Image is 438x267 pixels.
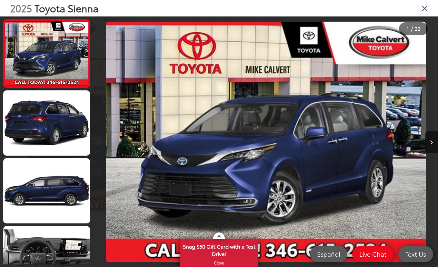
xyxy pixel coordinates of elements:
[4,22,89,86] img: 2025 Toyota Sienna XLE
[314,250,343,258] span: Español
[410,26,413,31] span: /
[94,22,438,262] div: 2025 Toyota Sienna XLE 0
[352,246,393,262] a: Live Chat
[407,25,409,32] span: 1
[425,131,438,153] button: Next image
[356,250,390,258] span: Live Chat
[415,25,421,32] span: 22
[181,240,257,259] span: Snag $50 Gift Card with a Test Drive!
[422,4,428,12] i: Close gallery
[10,1,32,15] span: 2025
[106,22,426,262] img: 2025 Toyota Sienna XLE
[398,246,433,262] a: Text Us
[35,1,98,15] span: Toyota Sienna
[402,250,429,258] span: Text Us
[2,158,91,224] img: 2025 Toyota Sienna XLE
[310,246,347,262] a: Español
[2,90,91,156] img: 2025 Toyota Sienna XLE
